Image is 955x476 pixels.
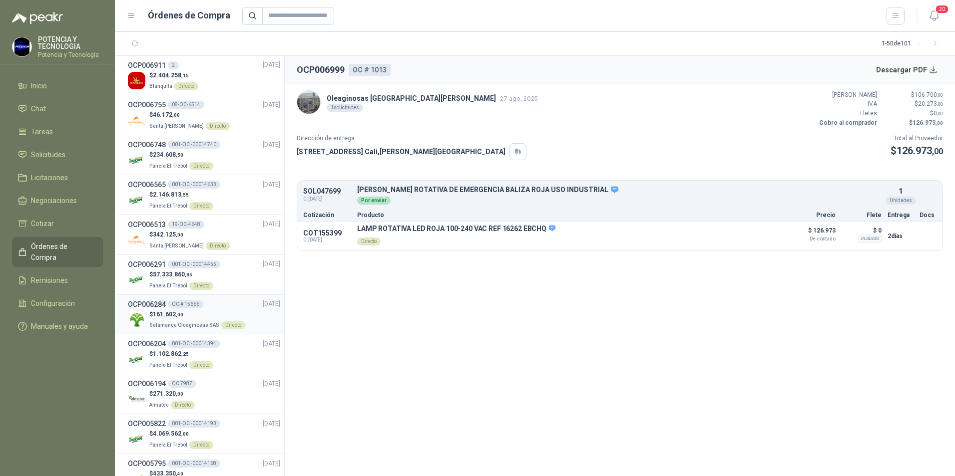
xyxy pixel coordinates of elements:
div: 1 solicitudes [327,104,363,112]
p: Entrega [888,212,914,218]
p: $ [149,150,213,160]
span: Salamanca Oleaginosas SAS [149,322,219,328]
img: Company Logo [128,311,145,328]
p: Cobro al comprador [817,118,877,128]
span: [DATE] [263,100,280,110]
a: Tareas [12,122,103,141]
span: [DATE] [263,379,280,389]
p: $ [149,110,230,120]
a: OCP006204001-OC -00014394[DATE] Company Logo$1.102.862,25Panela El TrébolDirecto [128,338,280,370]
p: SOL047699 [303,188,351,195]
div: Directo [189,282,213,290]
span: Inicio [31,80,47,91]
div: 08-OC-6514 [168,101,204,109]
div: Directo [357,238,381,245]
div: Unidades [886,197,916,205]
a: Órdenes de Compra [12,237,103,267]
span: [DATE] [263,259,280,269]
h1: Órdenes de Compra [148,8,230,22]
p: 2 días [888,230,914,242]
p: Precio [786,212,836,218]
span: 2.146.813 [153,191,189,198]
span: 271.320 [153,390,183,397]
span: Cotizar [31,218,54,229]
a: Solicitudes [12,145,103,164]
p: $ [149,190,213,200]
a: OCP006194OC 7987[DATE] Company Logo$271.320,00AlmatecDirecto [128,378,280,410]
span: Panela El Trébol [149,442,187,448]
span: 46.172 [153,111,180,118]
img: Company Logo [12,37,31,56]
span: 0 [934,110,943,117]
span: ,25 [181,351,189,357]
a: Configuración [12,294,103,313]
h3: OCP006194 [128,378,166,389]
span: Santa [PERSON_NAME] [149,243,204,248]
span: ,00 [181,431,189,437]
h3: OCP006513 [128,219,166,230]
a: Licitaciones [12,168,103,187]
span: 57.333.860 [153,271,192,278]
p: COT155399 [303,229,351,237]
p: $ [883,90,943,100]
span: ,00 [937,111,943,116]
p: $ [149,429,213,439]
p: $ [891,143,943,159]
span: [DATE] [263,459,280,469]
p: Docs [920,212,937,218]
span: ,00 [937,101,943,107]
span: Negociaciones [31,195,77,206]
span: Licitaciones [31,172,68,183]
p: $ [149,389,195,399]
p: Cotización [303,212,351,218]
a: Manuales y ayuda [12,317,103,336]
span: ,85 [185,272,192,277]
p: Potencia y Tecnología [38,52,103,58]
a: OCP0069112[DATE] Company Logo$2.404.258,15BlanquitaDirecto [128,60,280,91]
span: 27 ago, 2025 [500,95,538,102]
span: [DATE] [263,180,280,190]
p: Dirección de entrega [297,134,526,143]
span: Remisiones [31,275,68,286]
span: Tareas [31,126,53,137]
span: ,00 [176,391,183,397]
p: $ 0 [842,225,882,237]
span: 20 [935,4,949,14]
img: Company Logo [128,431,145,448]
div: OC # 15666 [168,300,203,308]
a: Chat [12,99,103,118]
a: Negociaciones [12,191,103,210]
div: Directo [189,162,213,170]
img: Logo peakr [12,12,63,24]
div: Directo [206,242,230,250]
a: Inicio [12,76,103,95]
p: [PERSON_NAME] ROTATIVA DE EMERGENCIA BALIZA ROJA USO INDUSTRIAL [357,186,882,195]
div: Directo [206,122,230,130]
a: OCP00675508-OC-6514[DATE] Company Logo$46.172,00Santa [PERSON_NAME]Directo [128,99,280,131]
p: $ [149,230,230,239]
a: Cotizar [12,214,103,233]
div: Por enviar [357,197,391,205]
a: OCP006748001-OC -00014740[DATE] Company Logo$234.608,50Panela El TrébolDirecto [128,139,280,171]
span: Órdenes de Compra [31,241,93,263]
span: 126.973 [913,119,943,126]
h3: OCP006284 [128,299,166,310]
div: Directo [174,82,198,90]
span: 342.125 [153,231,183,238]
img: Company Logo [128,351,145,368]
p: Total al Proveedor [891,134,943,143]
div: OC # 1013 [349,64,391,76]
span: Panela El Trébol [149,283,187,288]
span: Panela El Trébol [149,203,187,209]
p: $ [883,118,943,128]
div: 001-OC -00014394 [168,340,220,348]
p: LAMP ROTATIVA LED ROJA 100-240 VAC REF 16262 EBCHQ [357,225,555,234]
span: 234.608 [153,151,183,158]
p: Fletes [817,109,877,118]
div: 001-OC -00014455 [168,260,220,268]
span: 4.069.562 [153,430,189,437]
h3: OCP005795 [128,458,166,469]
span: [DATE] [263,60,280,70]
span: Blanquita [149,83,172,89]
span: 126.973 [897,145,943,157]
